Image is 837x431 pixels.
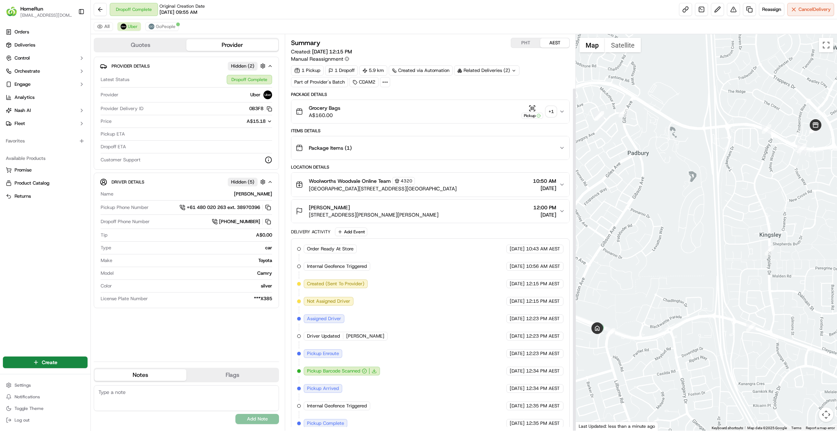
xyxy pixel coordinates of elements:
span: Created: [291,48,352,55]
div: Delivery Activity [291,229,331,235]
span: Uber [250,92,260,98]
button: Package Items (1) [291,136,569,160]
span: 12:34 PM AEST [526,385,560,392]
button: Toggle Theme [3,403,88,414]
div: Toyota [115,257,272,264]
span: Returns [15,193,31,200]
span: Type [101,245,111,251]
button: Provider [186,39,278,51]
button: Hidden (5) [228,177,267,186]
span: Deliveries [15,42,35,48]
span: Pickup Arrived [307,385,339,392]
div: 7 [810,124,820,133]
button: Orchestrate [3,65,88,77]
button: PHT [511,38,540,48]
div: Related Deliveries (2) [454,65,519,76]
button: Reassign [759,3,784,16]
span: Provider Details [112,63,150,69]
span: Provider Delivery ID [101,105,143,112]
button: Engage [3,78,88,90]
div: 10 [746,323,756,332]
span: [PHONE_NUMBER] [219,218,260,225]
button: Pickup+1 [521,105,556,119]
span: Internal Geofence Triggered [307,403,367,409]
button: Control [3,52,88,64]
button: Returns [3,190,88,202]
span: Driver Details [112,179,144,185]
div: 9 [765,246,774,255]
span: Assigned Driver [307,315,341,322]
span: Create [42,359,57,366]
span: 12:35 PM AEST [526,420,560,427]
button: Manual Reassignment [291,55,349,63]
button: Notifications [3,392,88,402]
span: Map data ©2025 Google [747,426,787,430]
button: 0B3F8 [249,105,272,112]
a: Analytics [3,92,88,103]
div: 1 Pickup [291,65,324,76]
img: Google [578,421,602,431]
span: [DATE] [510,420,525,427]
span: [DATE] [533,211,556,218]
span: Orders [15,29,29,35]
span: A$15.18 [247,118,266,124]
span: Latest Status [101,76,129,83]
button: All [94,22,113,31]
button: Provider DetailsHidden (2) [100,60,273,72]
button: Product Catalog [3,177,88,189]
div: 5.9 km [359,65,387,76]
button: Uber [117,22,141,31]
div: 2 [595,111,604,121]
button: Notes [94,369,186,381]
span: Woolworths Woodvale Online Team [309,177,391,185]
div: Created via Automation [389,65,453,76]
button: [PHONE_NUMBER] [212,218,272,226]
a: Returns [6,193,85,200]
button: Nash AI [3,105,88,116]
div: Location Details [291,164,570,170]
button: HomeRun [20,5,43,12]
span: Provider [101,92,118,98]
span: Dropoff ETA [101,144,126,150]
span: Settings [15,382,31,388]
a: +61 480 020 263 ext. 38970396 [179,204,272,212]
span: Pickup Phone Number [101,204,149,211]
span: Engage [15,81,31,88]
span: 12:00 PM [533,204,556,211]
span: Created (Sent To Provider) [307,281,364,287]
h3: Summary [291,40,320,46]
span: 12:15 PM AEST [526,298,560,305]
span: License Plate Number [101,295,148,302]
button: Log out [3,415,88,425]
a: Deliveries [3,39,88,51]
button: Toggle fullscreen view [819,38,833,52]
span: [STREET_ADDRESS][PERSON_NAME][PERSON_NAME] [309,211,438,218]
button: CancelDelivery [787,3,834,16]
span: Tip [101,232,108,238]
button: Grocery BagsA$160.00Pickup+1 [291,100,569,123]
span: Uber [128,24,138,29]
span: [PERSON_NAME] [346,333,384,339]
span: Control [15,55,30,61]
span: 12:34 PM AEST [526,368,560,374]
div: Package Details [291,92,570,97]
button: AEST [540,38,569,48]
button: [EMAIL_ADDRESS][DOMAIN_NAME] [20,12,72,18]
div: 8 [797,144,806,153]
span: Dropoff Phone Number [101,218,150,225]
div: + 1 [546,106,556,117]
div: CDAM2 [349,77,379,87]
span: [DATE] [510,298,525,305]
span: 10:56 AM AEST [526,263,560,270]
span: Reassign [762,6,781,13]
span: 12:15 PM AEST [526,281,560,287]
button: Show street map [579,38,605,52]
div: 11 [606,328,615,338]
span: Original Creation Date [159,3,205,9]
button: Map camera controls [819,407,833,422]
img: HomeRun [6,6,17,17]
span: GoPeople [156,24,175,29]
button: Pickup Barcode Scanned [307,368,367,374]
